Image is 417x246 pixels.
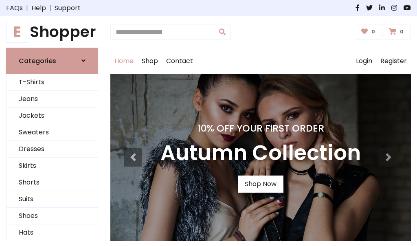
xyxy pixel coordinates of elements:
[23,3,31,13] span: |
[55,3,81,13] a: Support
[384,24,411,40] a: 0
[7,208,98,224] a: Shoes
[7,158,98,174] a: Skirts
[7,141,98,158] a: Dresses
[7,191,98,208] a: Suits
[6,48,98,74] a: Categories
[46,3,55,13] span: |
[352,48,376,74] a: Login
[6,3,23,13] a: FAQs
[398,28,406,35] span: 0
[7,174,98,191] a: Shorts
[7,224,98,241] a: Hats
[19,57,56,65] h6: Categories
[7,108,98,124] a: Jackets
[7,124,98,141] a: Sweaters
[162,48,197,74] a: Contact
[6,21,28,43] span: E
[31,3,46,13] a: Help
[160,123,361,134] h4: 10% Off Your First Order
[7,74,98,91] a: T-Shirts
[7,91,98,108] a: Jeans
[110,48,138,74] a: Home
[356,24,382,40] a: 0
[369,28,377,35] span: 0
[238,176,283,193] a: Shop Now
[6,23,98,41] h1: Shopper
[376,48,411,74] a: Register
[160,141,361,166] h3: Autumn Collection
[6,23,98,41] a: EShopper
[138,48,162,74] a: Shop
